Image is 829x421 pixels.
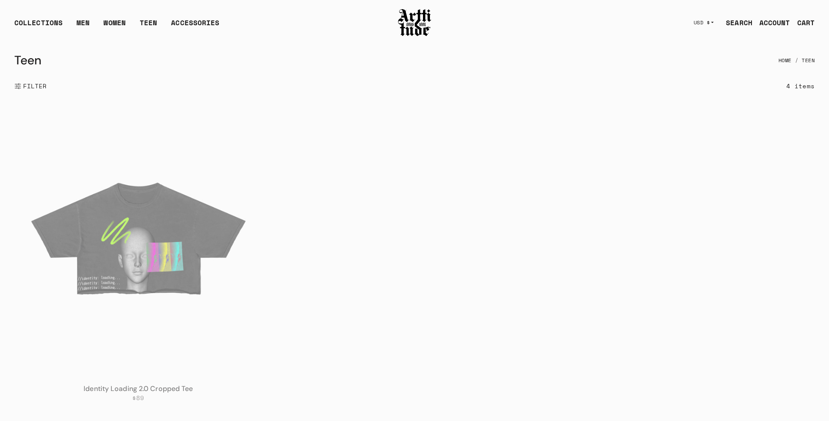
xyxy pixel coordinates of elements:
div: COLLECTIONS [14,17,63,35]
img: Arttitude [397,8,432,37]
a: MEN [77,17,90,35]
span: $89 [132,394,144,402]
button: USD $ [688,13,719,32]
a: Open cart [790,14,815,31]
a: TEEN [140,17,157,35]
img: Identity Loading 2.0 Cropped Tee [0,101,276,377]
li: Teen [792,51,815,70]
a: Home [779,51,792,70]
a: SEARCH [719,14,752,31]
button: Show filters [14,77,47,96]
a: Identity Loading 2.0 Cropped Tee [84,384,193,394]
span: USD $ [694,19,710,26]
a: ACCOUNT [752,14,790,31]
div: 4 items [786,81,815,91]
div: CART [797,17,815,28]
ul: Main navigation [7,17,226,35]
a: WOMEN [104,17,126,35]
h1: Teen [14,50,41,71]
div: ACCESSORIES [171,17,219,35]
span: FILTER [21,82,47,90]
